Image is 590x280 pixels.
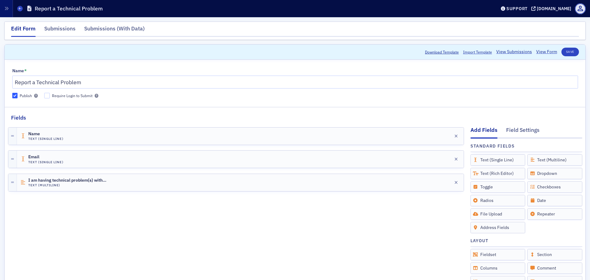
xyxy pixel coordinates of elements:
[527,195,582,206] div: Date
[470,168,525,179] div: Text (Rich Editor)
[561,48,579,56] button: Save
[575,3,586,14] span: Profile
[20,93,32,98] div: Publish
[470,154,525,166] div: Text (Single Line)
[52,93,92,98] div: Require Login to Submit
[28,155,63,160] span: Email
[496,49,532,55] a: View Submissions
[527,168,582,179] div: Dropdown
[527,154,582,166] div: Text (Multiline)
[470,249,525,260] div: Fieldset
[24,68,27,74] abbr: This field is required
[527,249,582,260] div: Section
[536,49,557,55] a: View Form
[11,25,36,37] div: Edit Form
[84,25,145,36] div: Submissions (With Data)
[28,178,106,183] span: I am having technical problem(s) with...
[506,6,528,11] div: Support
[12,68,24,74] div: Name
[470,181,525,193] div: Toggle
[470,238,489,244] h4: Layout
[537,6,571,11] div: [DOMAIN_NAME]
[12,93,18,98] input: Publish
[470,222,525,233] div: Address Fields
[527,208,582,220] div: Repeater
[28,137,64,141] h4: Text (Single Line)
[470,262,525,274] div: Columns
[11,114,26,122] h2: Fields
[463,49,492,55] span: Import Template
[470,195,525,206] div: Radios
[35,5,103,12] h1: Report a Technical Problem
[44,93,50,98] input: Require Login to Submit
[28,183,106,187] h4: Text (Multiline)
[28,160,64,164] h4: Text (Single Line)
[506,126,540,137] div: Field Settings
[470,208,525,220] div: File Upload
[28,132,63,136] span: Name
[470,126,498,138] div: Add Fields
[44,25,76,36] div: Submissions
[527,181,582,193] div: Checkboxes
[531,6,573,11] button: [DOMAIN_NAME]
[425,49,459,55] button: Download Template
[470,143,515,149] h4: Standard Fields
[527,262,582,274] div: Comment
